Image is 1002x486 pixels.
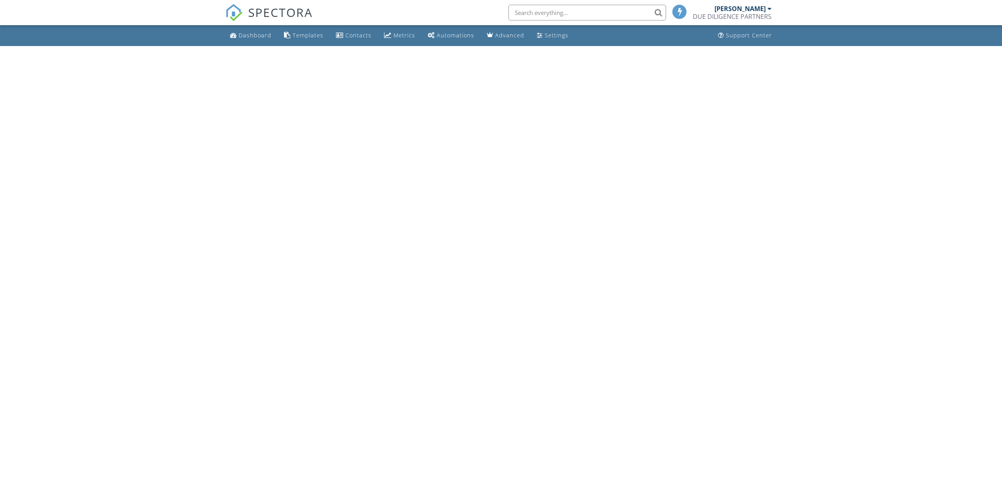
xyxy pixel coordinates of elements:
[693,13,772,20] div: DUE DILIGENCE PARTNERS
[714,5,766,13] div: [PERSON_NAME]
[293,31,323,39] div: Templates
[495,31,524,39] div: Advanced
[381,28,418,43] a: Metrics
[437,31,474,39] div: Automations
[333,28,375,43] a: Contacts
[281,28,327,43] a: Templates
[225,4,243,21] img: The Best Home Inspection Software - Spectora
[227,28,275,43] a: Dashboard
[484,28,527,43] a: Advanced
[545,31,568,39] div: Settings
[726,31,772,39] div: Support Center
[225,11,313,27] a: SPECTORA
[393,31,415,39] div: Metrics
[239,31,271,39] div: Dashboard
[715,28,775,43] a: Support Center
[534,28,572,43] a: Settings
[508,5,666,20] input: Search everything...
[345,31,371,39] div: Contacts
[248,4,313,20] span: SPECTORA
[425,28,477,43] a: Automations (Basic)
